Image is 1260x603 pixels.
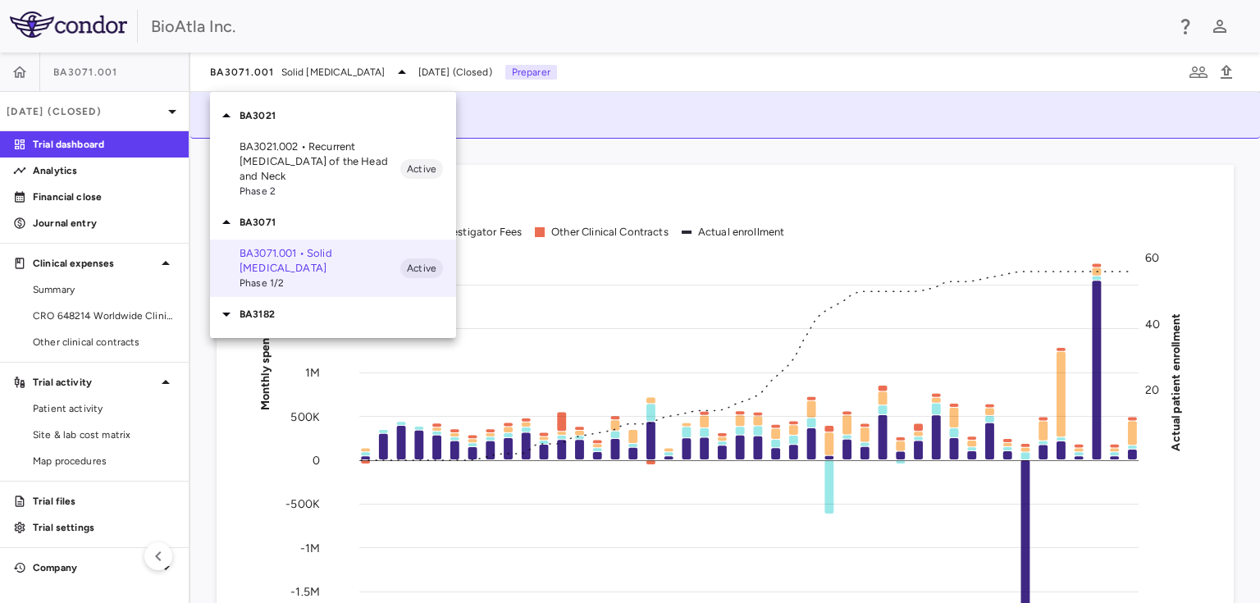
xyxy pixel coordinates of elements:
span: Active [400,162,443,176]
p: BA3182 [240,307,456,322]
span: Active [400,261,443,276]
p: BA3021.002 • Recurrent [MEDICAL_DATA] of the Head and Neck [240,139,400,184]
div: BA3021.002 • Recurrent [MEDICAL_DATA] of the Head and NeckPhase 2Active [210,133,456,205]
div: BA3021 [210,98,456,133]
div: BA3071 [210,205,456,240]
div: BA3071.001 • Solid [MEDICAL_DATA]Phase 1/2Active [210,240,456,297]
div: BA3182 [210,297,456,331]
p: BA3071.001 • Solid [MEDICAL_DATA] [240,246,400,276]
span: Phase 2 [240,184,400,199]
span: Phase 1/2 [240,276,400,290]
p: BA3071 [240,215,456,230]
p: BA3021 [240,108,456,123]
